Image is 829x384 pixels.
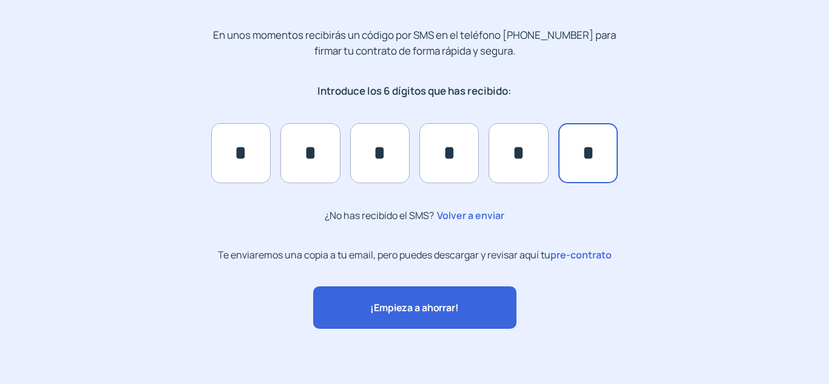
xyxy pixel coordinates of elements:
[550,248,612,261] span: pre-contrato
[325,207,504,224] p: ¿No has recibido el SMS?
[218,248,612,262] p: Te enviaremos una copia a tu email, pero puedes descargar y revisar aquí tu
[203,27,627,59] p: En unos momentos recibirás un código por SMS en el teléfono [PHONE_NUMBER] para firmar tu contrat...
[434,207,504,223] span: Volver a enviar
[370,300,458,315] span: ¡Empieza a ahorrar!
[313,286,516,329] button: ¡Empieza a ahorrar!
[203,83,627,99] p: Introduce los 6 dígitos que has recibido:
